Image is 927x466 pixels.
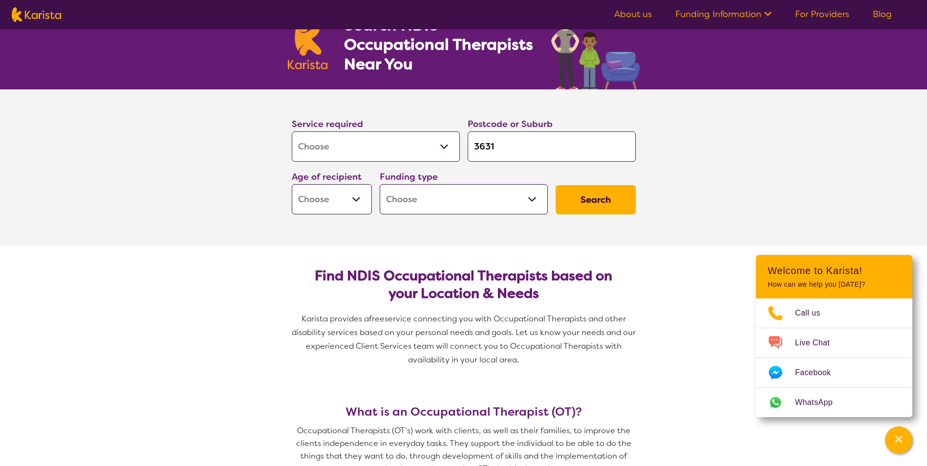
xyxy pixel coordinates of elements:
[768,265,901,276] h2: Welcome to Karista!
[292,118,363,130] label: Service required
[468,118,553,130] label: Postcode or Suburb
[302,314,369,324] span: Karista provides a
[795,395,844,410] span: WhatsApp
[551,4,640,89] img: occupational-therapy
[288,405,640,419] h3: What is an Occupational Therapist (OT)?
[795,306,832,320] span: Call us
[468,131,636,162] input: Type
[288,17,328,69] img: Karista logo
[292,314,638,365] span: service connecting you with Occupational Therapists and other disability services based on your p...
[300,267,628,302] h2: Find NDIS Occupational Therapists based on your Location & Needs
[795,336,841,350] span: Live Chat
[885,426,912,454] button: Channel Menu
[795,8,849,20] a: For Providers
[873,8,892,20] a: Blog
[675,8,772,20] a: Funding Information
[292,171,362,183] label: Age of recipient
[756,298,912,417] ul: Choose channel
[756,255,912,417] div: Channel Menu
[344,15,534,74] h1: Search NDIS Occupational Therapists Near You
[12,7,61,22] img: Karista logo
[756,388,912,417] a: Web link opens in a new tab.
[556,185,636,214] button: Search
[795,365,842,380] span: Facebook
[369,314,385,324] span: free
[614,8,652,20] a: About us
[768,280,901,289] p: How can we help you [DATE]?
[380,171,438,183] label: Funding type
